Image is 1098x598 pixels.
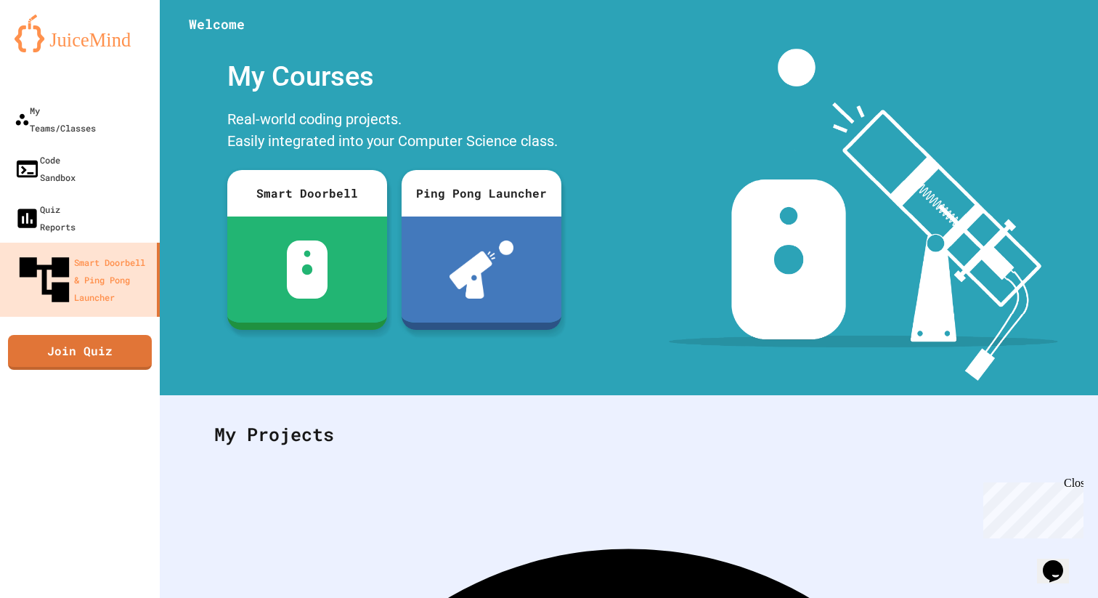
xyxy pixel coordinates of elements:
[402,170,561,217] div: Ping Pong Launcher
[15,15,145,52] img: logo-orange.svg
[220,105,569,159] div: Real-world coding projects. Easily integrated into your Computer Science class.
[977,477,1083,538] iframe: chat widget
[287,241,328,299] img: sdb-white.svg
[1037,540,1083,583] iframe: chat widget
[220,49,569,105] div: My Courses
[15,102,96,137] div: My Teams/Classes
[8,335,152,370] a: Join Quiz
[6,6,100,92] div: Chat with us now!Close
[15,250,151,310] div: Smart Doorbell & Ping Pong Launcher
[15,151,76,186] div: Code Sandbox
[227,170,387,217] div: Smart Doorbell
[15,201,76,235] div: Quiz Reports
[200,406,1058,463] div: My Projects
[669,49,1058,381] img: banner-image-my-projects.png
[450,241,514,299] img: ppl-with-ball.png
